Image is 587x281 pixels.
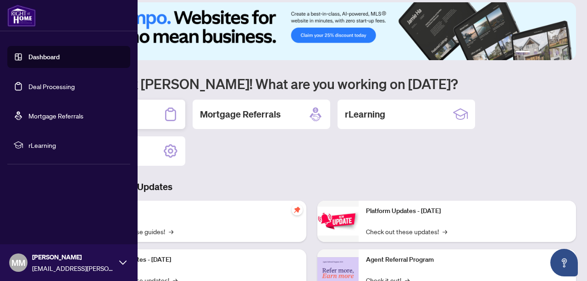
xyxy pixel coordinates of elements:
button: 6 [563,51,567,55]
button: 4 [548,51,552,55]
a: Check out these updates!→ [366,226,447,236]
button: 3 [541,51,545,55]
p: Agent Referral Program [366,255,569,265]
span: → [169,226,173,236]
button: Open asap [550,249,578,276]
span: rLearning [28,140,124,150]
a: Deal Processing [28,82,75,90]
img: Slide 0 [48,2,576,60]
h1: Welcome back [PERSON_NAME]! What are you working on [DATE]? [48,75,576,92]
span: → [443,226,447,236]
button: 1 [515,51,530,55]
h3: Brokerage & Industry Updates [48,180,576,193]
span: [PERSON_NAME] [32,252,115,262]
img: logo [7,5,36,27]
img: Platform Updates - June 23, 2025 [317,207,359,236]
h2: Mortgage Referrals [200,108,281,121]
a: Dashboard [28,53,60,61]
span: pushpin [292,204,303,215]
a: Mortgage Referrals [28,112,83,120]
button: 2 [534,51,537,55]
p: Platform Updates - [DATE] [366,206,569,216]
span: MM [11,256,25,269]
p: Platform Updates - [DATE] [96,255,299,265]
p: Self-Help [96,206,299,216]
h2: rLearning [345,108,385,121]
button: 5 [556,51,559,55]
span: [EMAIL_ADDRESS][PERSON_NAME][DOMAIN_NAME] [32,263,115,273]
